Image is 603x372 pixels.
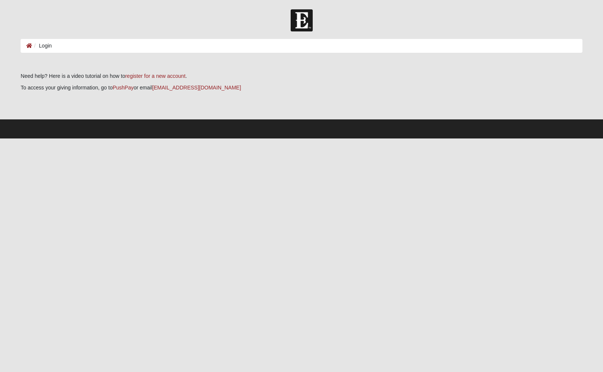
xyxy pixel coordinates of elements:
a: [EMAIL_ADDRESS][DOMAIN_NAME] [152,85,241,91]
img: Church of Eleven22 Logo [291,9,313,31]
li: Login [32,42,52,50]
a: PushPay [113,85,134,91]
p: To access your giving information, go to or email [21,84,582,92]
a: register for a new account [125,73,186,79]
p: Need help? Here is a video tutorial on how to . [21,72,582,80]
